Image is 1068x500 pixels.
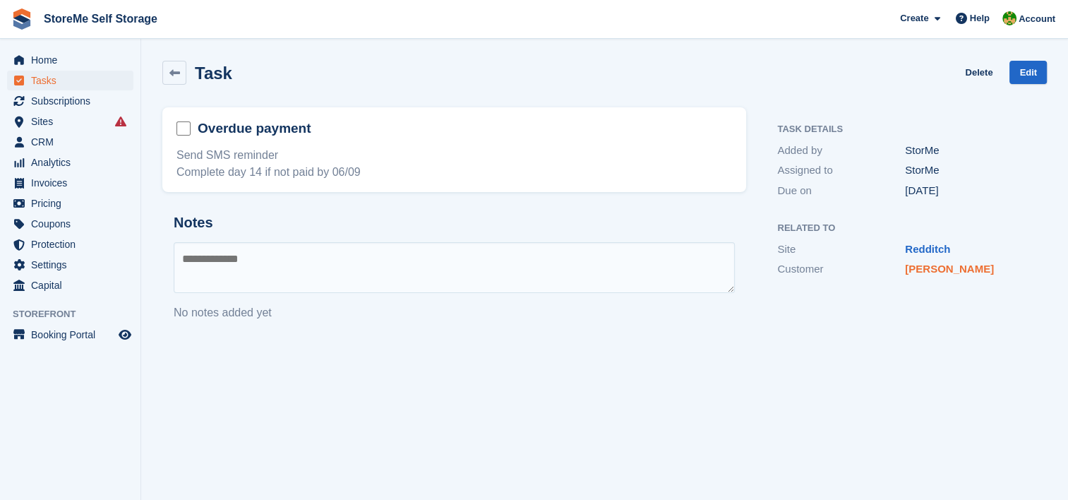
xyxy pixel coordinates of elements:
[970,11,990,25] span: Help
[900,11,928,25] span: Create
[777,183,905,199] div: Due on
[7,50,133,70] a: menu
[31,234,116,254] span: Protection
[31,153,116,172] span: Analytics
[7,275,133,295] a: menu
[1002,11,1016,25] img: StorMe
[7,325,133,345] a: menu
[7,71,133,90] a: menu
[31,91,116,111] span: Subscriptions
[176,147,732,181] div: Send SMS reminder Complete day 14 if not paid by 06/09
[31,132,116,152] span: CRM
[195,64,232,83] h2: Task
[31,71,116,90] span: Tasks
[116,326,133,343] a: Preview store
[31,325,116,345] span: Booking Portal
[7,112,133,131] a: menu
[174,215,735,231] h2: Notes
[7,173,133,193] a: menu
[31,255,116,275] span: Settings
[13,307,140,321] span: Storefront
[1019,12,1055,26] span: Account
[905,143,1033,159] div: StorMe
[7,91,133,111] a: menu
[7,153,133,172] a: menu
[115,116,126,127] i: Smart entry sync failures have occurred
[777,143,905,159] div: Added by
[38,7,163,30] a: StoreMe Self Storage
[965,61,992,84] a: Delete
[7,234,133,254] a: menu
[777,162,905,179] div: Assigned to
[31,50,116,70] span: Home
[198,119,311,138] h2: Overdue payment
[905,162,1033,179] div: StorMe
[905,263,994,275] a: [PERSON_NAME]
[905,183,1033,199] div: [DATE]
[31,194,116,213] span: Pricing
[31,275,116,295] span: Capital
[777,242,905,258] div: Site
[174,306,272,319] span: No notes added yet
[11,8,32,30] img: stora-icon-8386f47178a22dfd0bd8f6a31ec36ba5ce8667c1dd55bd0f319d3a0aa187defe.svg
[1009,61,1047,84] a: Edit
[777,223,1033,234] h2: Related to
[31,112,116,131] span: Sites
[777,261,905,278] div: Customer
[905,243,950,255] a: Redditch
[7,194,133,213] a: menu
[7,132,133,152] a: menu
[7,255,133,275] a: menu
[31,173,116,193] span: Invoices
[31,214,116,234] span: Coupons
[7,214,133,234] a: menu
[777,124,1033,135] h2: Task Details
